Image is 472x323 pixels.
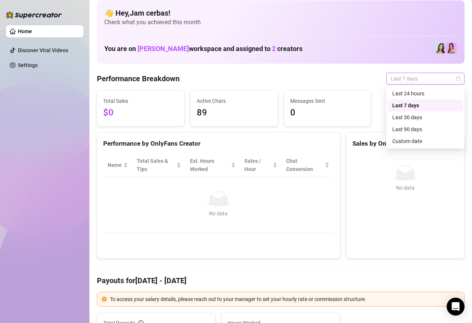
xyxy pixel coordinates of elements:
[388,123,463,135] div: Last 90 days
[111,209,326,218] div: No data
[392,137,459,145] div: Custom date
[6,11,62,19] img: logo-BBDzfeDw.svg
[103,97,178,105] span: Total Sales
[456,76,460,81] span: calendar
[446,43,457,53] img: Rynn
[110,295,460,303] div: To access your salary details, please reach out to your manager to set your hourly rate or commis...
[290,106,365,120] span: 0
[392,125,459,133] div: Last 90 days
[272,45,276,53] span: 2
[102,297,107,302] span: exclamation-circle
[104,18,457,26] span: Check what you achieved this month
[352,139,458,149] div: Sales by OnlyFans Creator
[290,97,365,105] span: Messages Sent
[104,8,457,18] h4: 👋 Hey, Jam cerbas !
[103,154,132,177] th: Name
[355,184,455,192] div: No data
[282,154,334,177] th: Chat Conversion
[132,154,186,177] th: Total Sales & Tips
[286,157,323,173] span: Chat Conversion
[392,113,459,121] div: Last 30 days
[190,157,229,173] div: Est. Hours Worked
[103,139,334,149] div: Performance by OnlyFans Creator
[244,157,271,173] span: Sales / Hour
[388,99,463,111] div: Last 7 days
[108,161,122,169] span: Name
[197,106,272,120] span: 89
[18,47,68,53] a: Discover Viral Videos
[97,73,180,84] h4: Performance Breakdown
[392,101,459,110] div: Last 7 days
[18,28,32,34] a: Home
[103,106,178,120] span: $0
[97,275,465,286] h4: Payouts for [DATE] - [DATE]
[137,45,189,53] span: [PERSON_NAME]
[447,298,465,316] div: Open Intercom Messenger
[392,89,459,98] div: Last 24 hours
[197,97,272,105] span: Active Chats
[391,73,460,84] span: Last 7 days
[388,135,463,147] div: Custom date
[137,157,175,173] span: Total Sales & Tips
[104,45,302,53] h1: You are on workspace and assigned to creators
[388,111,463,123] div: Last 30 days
[435,43,446,53] img: Amelia
[388,88,463,99] div: Last 24 hours
[18,62,38,68] a: Settings
[240,154,282,177] th: Sales / Hour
